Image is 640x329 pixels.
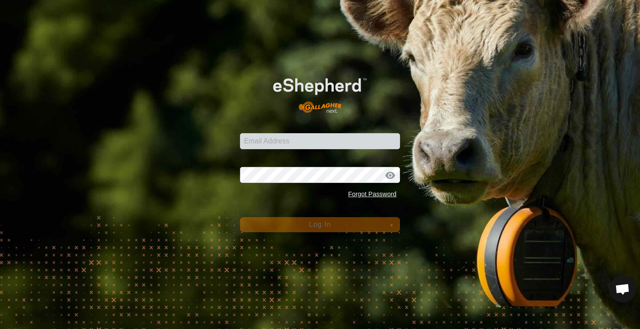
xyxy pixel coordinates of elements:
[309,221,331,228] span: Log In
[348,190,396,198] a: Forgot Password
[240,133,400,149] input: Email Address
[609,276,636,302] a: Open chat
[240,217,400,232] button: Log In
[256,65,384,119] img: E-shepherd Logo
